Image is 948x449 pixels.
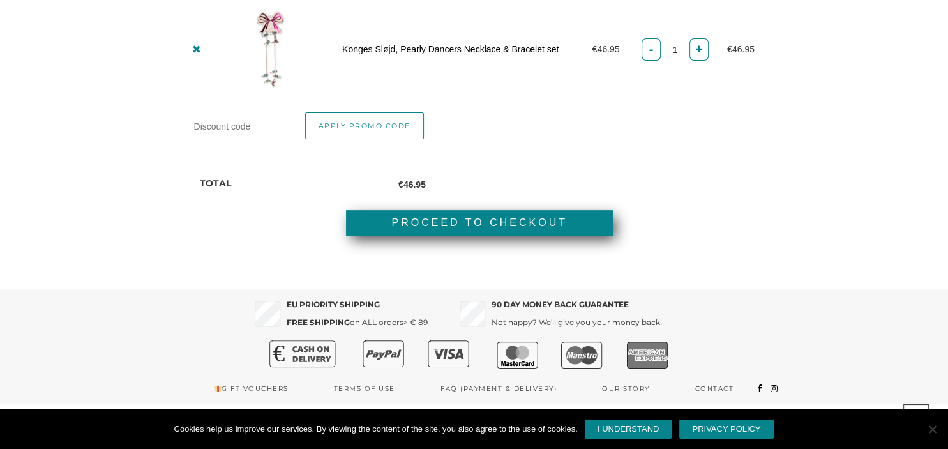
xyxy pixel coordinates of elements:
[602,379,650,398] a: Our story
[695,379,734,398] a: Contact
[642,38,661,61] button: -
[440,379,557,398] a: FAQ (Payment & Delivery)
[287,296,428,331] p: on ALL orders> € 89
[342,44,559,54] a: Konges Sløjd, Pearly Dancers Necklace & Bracelet set
[689,38,709,61] button: +
[679,419,774,439] a: Политика за поверителност
[492,296,662,331] p: Not happy? We'll give you your money back!
[346,210,613,236] a: Proceed to checkout
[398,179,426,190] span: 46.95
[214,385,221,392] img: 🎁
[287,300,380,327] strong: EU PRIORITY SHIPPING FREE SHIPPING
[492,300,629,309] strong: 90 DAY MONEY BACK GUARANTEE
[926,423,938,436] span: No
[305,112,424,139] button: Apply Promo code
[592,44,598,54] span: €
[188,41,205,57] a: Премахване на този артикул
[584,419,673,439] a: Разбрах
[273,340,285,367] text: €
[190,171,389,197] th: Total
[214,379,289,398] a: Gift vouchers
[334,379,395,398] a: Terms of use
[222,1,318,97] img: Children's necklace and bracelet with 5 colorful figures of children holding hands and glass and ...
[398,179,403,190] span: €
[727,44,755,54] span: 46.95
[727,44,732,54] span: €
[190,118,299,135] input: Discount code
[661,38,689,61] input: Кол.
[592,44,620,54] span: 46.95
[174,423,577,436] span: Cookies help us improve our services. By viewing the content of the site, you also agree to the u...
